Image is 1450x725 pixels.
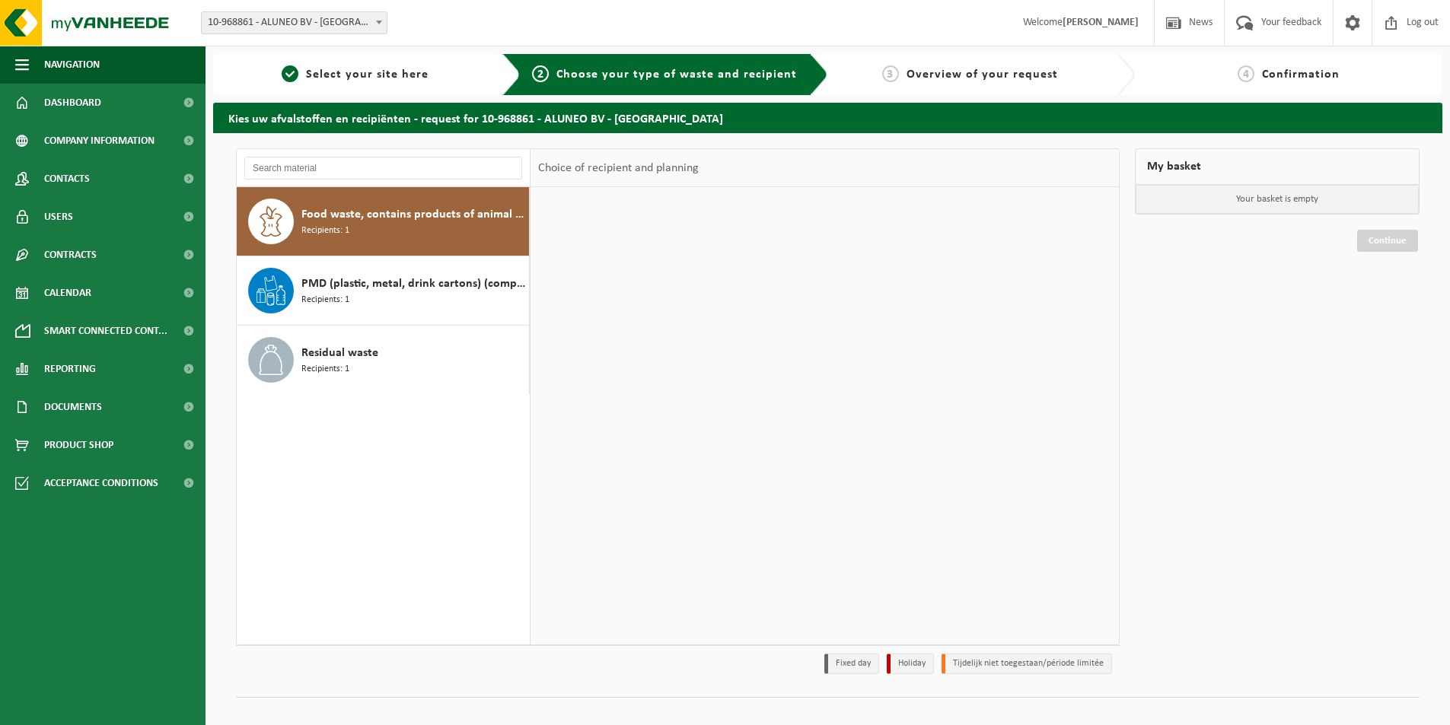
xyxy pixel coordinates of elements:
[556,68,797,81] span: Choose your type of waste and recipient
[1136,185,1419,214] p: Your basket is empty
[301,362,349,377] span: Recipients: 1
[44,464,158,502] span: Acceptance conditions
[882,65,899,82] span: 3
[1357,230,1418,252] a: Continue
[532,65,549,82] span: 2
[44,198,73,236] span: Users
[907,68,1058,81] span: Overview of your request
[237,187,530,256] button: Food waste, contains products of animal origin, unwrapped, category 3 Recipients: 1
[1063,17,1139,28] strong: [PERSON_NAME]
[306,68,429,81] span: Select your site here
[1262,68,1340,81] span: Confirmation
[221,65,490,84] a: 1Select your site here
[237,326,530,394] button: Residual waste Recipients: 1
[44,122,155,160] span: Company information
[301,205,525,224] span: Food waste, contains products of animal origin, unwrapped, category 3
[201,11,387,34] span: 10-968861 - ALUNEO BV - HUIZINGEN
[237,256,530,326] button: PMD (plastic, metal, drink cartons) (companies) Recipients: 1
[44,236,97,274] span: Contracts
[44,160,90,198] span: Contacts
[301,344,378,362] span: Residual waste
[44,312,167,350] span: Smart connected cont...
[301,293,349,307] span: Recipients: 1
[44,84,101,122] span: Dashboard
[301,275,525,293] span: PMD (plastic, metal, drink cartons) (companies)
[942,653,1112,674] li: Tijdelijk niet toegestaan/période limitée
[213,103,1442,132] h2: Kies uw afvalstoffen en recipiënten - request for 10-968861 - ALUNEO BV - [GEOGRAPHIC_DATA]
[887,653,934,674] li: Holiday
[202,12,387,33] span: 10-968861 - ALUNEO BV - HUIZINGEN
[1238,65,1254,82] span: 4
[824,653,879,674] li: Fixed day
[44,46,100,84] span: Navigation
[282,65,298,82] span: 1
[44,388,102,426] span: Documents
[301,224,349,238] span: Recipients: 1
[531,149,706,187] div: Choice of recipient and planning
[1135,148,1420,185] div: My basket
[44,350,96,388] span: Reporting
[44,426,113,464] span: Product Shop
[244,157,522,180] input: Search material
[44,274,91,312] span: Calendar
